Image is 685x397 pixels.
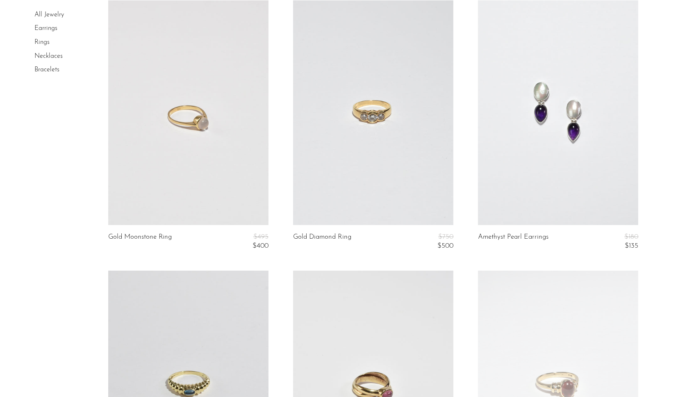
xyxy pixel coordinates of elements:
[34,11,64,18] a: All Jewelry
[34,53,63,59] a: Necklaces
[438,233,453,240] span: $750
[34,66,59,73] a: Bracelets
[253,242,269,249] span: $400
[108,233,172,250] a: Gold Moonstone Ring
[478,233,548,250] a: Amethyst Pearl Earrings
[437,242,453,249] span: $500
[293,233,351,250] a: Gold Diamond Ring
[34,39,50,46] a: Rings
[253,233,269,240] span: $495
[625,242,638,249] span: $135
[34,25,57,32] a: Earrings
[624,233,638,240] span: $180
